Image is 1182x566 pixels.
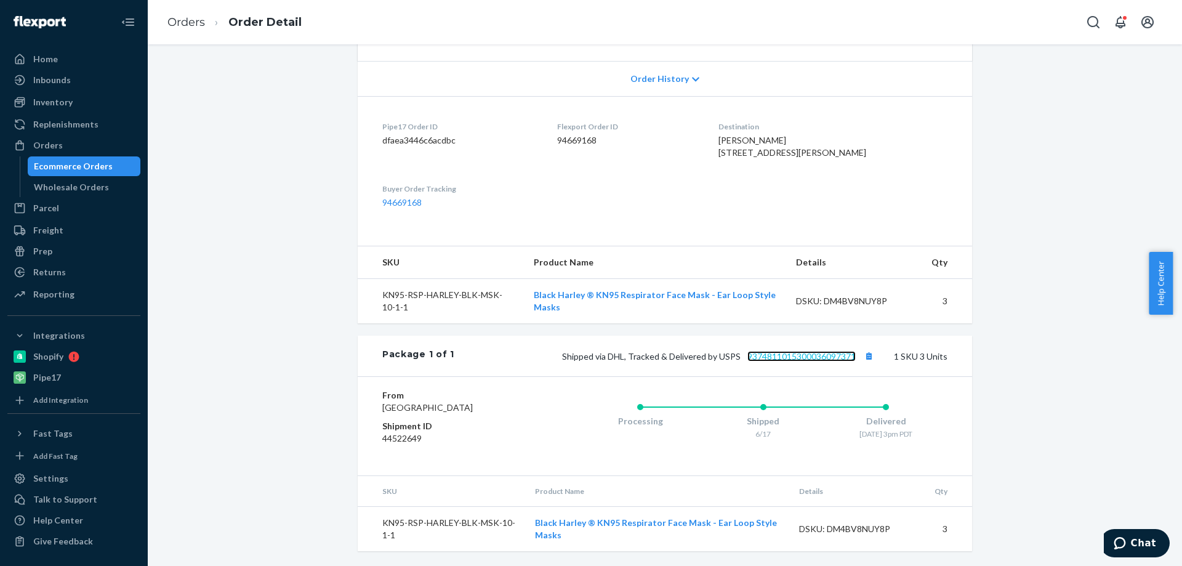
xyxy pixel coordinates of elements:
span: Order History [630,73,689,85]
div: Add Fast Tag [33,451,78,461]
a: Settings [7,469,140,488]
div: Wholesale Orders [34,181,109,193]
th: Details [786,246,922,279]
a: Pipe17 [7,368,140,387]
div: Talk to Support [33,493,97,506]
div: Shipped [702,415,825,427]
dd: 94669168 [557,134,699,147]
div: Ecommerce Orders [34,160,113,172]
div: Give Feedback [33,535,93,548]
a: Shopify [7,347,140,366]
span: [GEOGRAPHIC_DATA] [382,402,473,413]
a: Home [7,49,140,69]
th: Product Name [524,246,787,279]
button: Close Navigation [116,10,140,34]
dt: Pipe17 Order ID [382,121,537,132]
a: Replenishments [7,115,140,134]
div: Shopify [33,350,63,363]
a: 94669168 [382,197,422,208]
th: Qty [925,476,972,507]
div: Package 1 of 1 [382,348,454,364]
th: Product Name [525,476,789,507]
div: Prep [33,245,52,257]
div: [DATE] 3pm PDT [824,429,947,439]
button: Talk to Support [7,490,140,509]
div: Integrations [33,329,85,342]
div: DSKU: DM4BV8NUY8P [796,295,912,307]
div: Fast Tags [33,427,73,440]
div: Pipe17 [33,371,61,384]
td: 3 [925,507,972,552]
button: Integrations [7,326,140,346]
a: Add Integration [7,392,140,408]
span: Shipped via DHL, Tracked & Delivered by USPS [562,351,877,362]
a: Inbounds [7,70,140,90]
th: SKU [358,476,525,507]
a: Orders [167,15,205,29]
button: Fast Tags [7,424,140,443]
div: Delivered [824,415,947,427]
button: Open account menu [1135,10,1160,34]
dt: Shipment ID [382,420,529,432]
td: 3 [922,279,972,324]
td: KN95-RSP-HARLEY-BLK-MSK-10-1-1 [358,507,525,552]
img: Flexport logo [14,16,66,28]
dt: Flexport Order ID [557,121,699,132]
a: Reporting [7,285,140,304]
div: Replenishments [33,118,98,131]
a: Freight [7,220,140,240]
button: Open Search Box [1081,10,1106,34]
a: Help Center [7,511,140,530]
div: DSKU: DM4BV8NUY8P [799,523,915,535]
div: Processing [579,415,702,427]
a: Ecommerce Orders [28,156,141,176]
button: Help Center [1149,252,1173,315]
div: Inventory [33,96,73,108]
div: Freight [33,224,63,237]
a: Orders [7,135,140,155]
dt: From [382,389,529,402]
div: 1 SKU 3 Units [454,348,947,364]
th: Qty [922,246,972,279]
dd: 44522649 [382,432,529,445]
dd: dfaea3446c6acdbc [382,134,537,147]
a: Black Harley ® KN95 Respirator Face Mask - Ear Loop Style Masks [534,289,776,312]
a: Order Detail [228,15,302,29]
span: [PERSON_NAME] [STREET_ADDRESS][PERSON_NAME] [718,135,866,158]
div: Help Center [33,514,83,527]
a: Parcel [7,198,140,218]
div: Settings [33,472,68,485]
iframe: Opens a widget where you can chat to one of our agents [1104,529,1170,560]
div: Orders [33,139,63,152]
button: Give Feedback [7,532,140,551]
div: Inbounds [33,74,71,86]
dt: Buyer Order Tracking [382,184,537,194]
th: Details [789,476,925,507]
th: SKU [358,246,524,279]
td: KN95-RSP-HARLEY-BLK-MSK-10-1-1 [358,279,524,324]
a: Add Fast Tag [7,448,140,464]
div: Add Integration [33,395,88,405]
a: Prep [7,241,140,261]
div: Returns [33,266,66,278]
a: Wholesale Orders [28,177,141,197]
a: Black Harley ® KN95 Respirator Face Mask - Ear Loop Style Masks [535,517,777,540]
button: Copy tracking number [861,348,877,364]
a: Inventory [7,92,140,112]
div: Home [33,53,58,65]
a: 9374811015300036097371 [747,351,856,362]
a: Returns [7,262,140,282]
div: 6/17 [702,429,825,439]
div: Parcel [33,202,59,214]
div: Reporting [33,288,74,301]
dt: Destination [718,121,947,132]
button: Open notifications [1108,10,1133,34]
ol: breadcrumbs [158,4,312,41]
